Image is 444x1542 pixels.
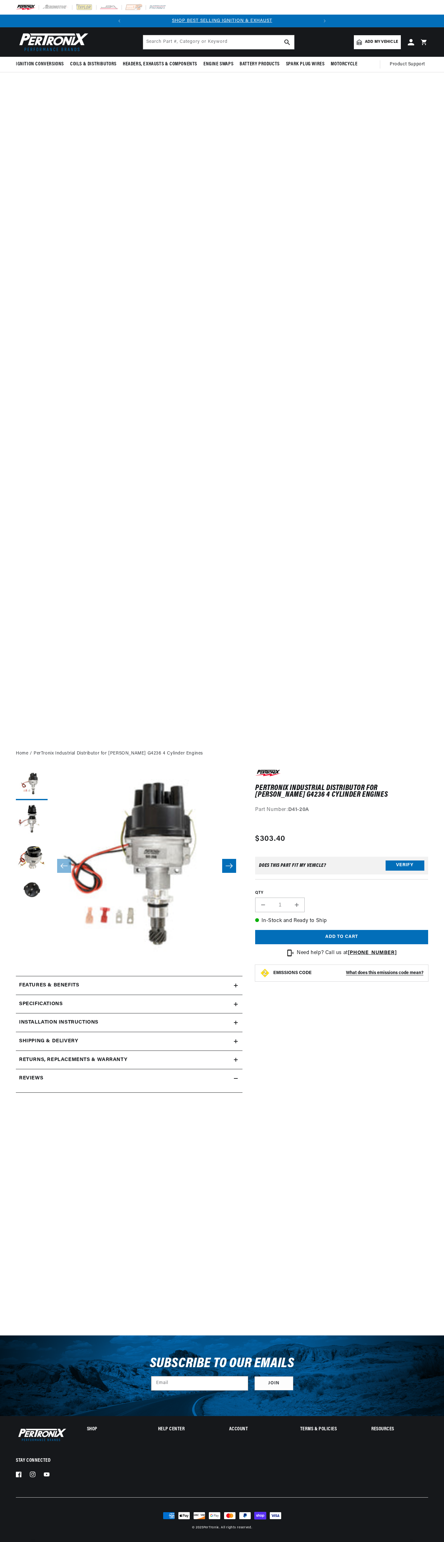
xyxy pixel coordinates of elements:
[236,57,283,72] summary: Battery Products
[172,18,272,23] a: SHOP BEST SELLING IGNITION & EXHAUST
[143,35,294,49] input: Search Part #, Category or Keyword
[158,1427,215,1432] summary: Help Center
[126,17,318,24] div: Announcement
[221,1526,252,1529] small: All rights reserved.
[126,17,318,24] div: 1 of 2
[16,750,428,757] nav: breadcrumbs
[16,1069,242,1088] summary: Reviews
[331,61,357,68] span: Motorcycle
[203,1526,219,1529] a: PerTronix
[19,981,79,990] h2: Features & Benefits
[371,1427,428,1432] summary: Resources
[259,863,326,868] div: Does This part fit My vehicle?
[16,61,64,68] span: Ignition Conversions
[390,57,428,72] summary: Product Support
[255,890,428,896] label: QTY
[280,35,294,49] button: search button
[318,15,331,27] button: Translation missing: en.sections.announcements.next_announcement
[57,859,71,873] button: Slide left
[19,1037,78,1045] h2: Shipping & Delivery
[288,807,309,812] strong: D41-20A
[346,971,423,975] strong: What does this emissions code mean?
[113,15,126,27] button: Translation missing: en.sections.announcements.previous_announcement
[200,57,236,72] summary: Engine Swaps
[273,971,312,975] strong: EMISSIONS CODE
[19,1018,98,1027] h2: Installation instructions
[70,61,116,68] span: Coils & Distributors
[19,1056,127,1064] h2: Returns, Replacements & Warranty
[203,61,233,68] span: Engine Swaps
[123,61,197,68] span: Headers, Exhausts & Components
[222,859,236,873] button: Slide right
[16,873,48,905] button: Load image 4 in gallery view
[260,968,270,978] img: Emissions code
[255,806,428,814] div: Part Number:
[16,750,28,757] a: Home
[16,57,67,72] summary: Ignition Conversions
[192,1526,220,1529] small: © 2025 .
[390,61,425,68] span: Product Support
[229,1427,286,1432] summary: Account
[286,61,325,68] span: Spark Plug Wires
[16,976,242,995] summary: Features & Benefits
[16,803,48,835] button: Load image 2 in gallery view
[16,838,48,870] button: Load image 3 in gallery view
[120,57,200,72] summary: Headers, Exhausts & Components
[16,768,242,963] media-gallery: Gallery Viewer
[16,1013,242,1032] summary: Installation instructions
[19,1074,43,1083] h2: Reviews
[16,1032,242,1051] summary: Shipping & Delivery
[87,1427,144,1432] summary: Shop
[255,917,428,925] p: In-Stock and Ready to Ship
[283,57,328,72] summary: Spark Plug Wires
[365,39,398,45] span: Add my vehicle
[19,1000,63,1008] h2: Specifications
[67,57,120,72] summary: Coils & Distributors
[255,930,428,944] button: Add to cart
[255,1376,293,1391] button: Subscribe
[328,57,361,72] summary: Motorcycle
[297,949,397,957] p: Need help? Call us at
[16,1051,242,1069] summary: Returns, Replacements & Warranty
[16,1427,67,1442] img: Pertronix
[273,970,423,976] button: EMISSIONS CODEWhat does this emissions code mean?
[386,860,424,871] button: Verify
[348,950,397,955] a: [PHONE_NUMBER]
[255,785,428,798] h1: PerTronix Industrial Distributor for [PERSON_NAME] G4236 4 Cylinder Engines
[300,1427,357,1432] summary: Terms & policies
[16,31,89,53] img: Pertronix
[16,768,48,800] button: Load image 1 in gallery view
[150,1358,295,1370] h3: Subscribe to our emails
[16,1457,66,1464] p: Stay Connected
[151,1376,248,1390] input: Email
[255,833,285,845] span: $303.40
[34,750,203,757] a: PerTronix Industrial Distributor for [PERSON_NAME] G4236 4 Cylinder Engines
[240,61,280,68] span: Battery Products
[16,995,242,1013] summary: Specifications
[354,35,401,49] a: Add my vehicle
